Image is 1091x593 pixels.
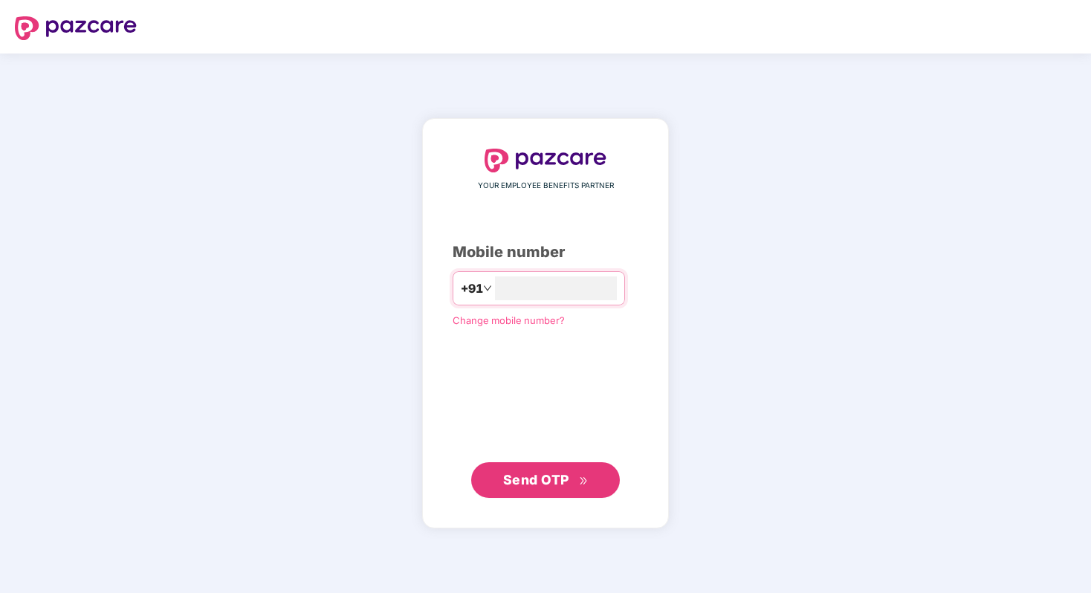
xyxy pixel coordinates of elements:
[453,314,565,326] a: Change mobile number?
[483,284,492,293] span: down
[503,472,569,487] span: Send OTP
[579,476,589,486] span: double-right
[15,16,137,40] img: logo
[461,279,483,298] span: +91
[471,462,620,498] button: Send OTPdouble-right
[478,180,614,192] span: YOUR EMPLOYEE BENEFITS PARTNER
[453,241,638,264] div: Mobile number
[485,149,606,172] img: logo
